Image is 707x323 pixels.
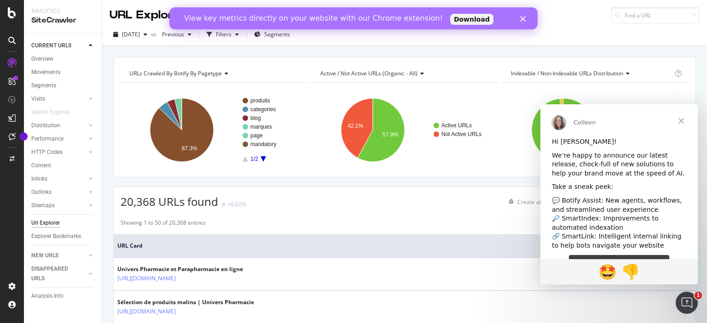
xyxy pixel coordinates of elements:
a: DISAPPEARED URLS [31,264,86,283]
text: mandatory [250,141,277,147]
text: blog [250,115,261,121]
a: [URL][DOMAIN_NAME] [117,274,176,283]
div: Overview [31,54,53,64]
h4: URLs Crawled By Botify By pagetype [127,66,299,81]
a: HTTP Codes [31,147,86,157]
text: 42.1% [348,123,363,129]
text: categories [250,106,276,113]
svg: A chart. [502,90,689,170]
a: [URL][DOMAIN_NAME] [117,307,176,316]
div: Filters [216,30,232,38]
div: HTTP Codes [31,147,63,157]
a: Sitemaps [31,201,86,210]
svg: A chart. [312,90,498,170]
div: Showing 1 to 50 of 20,368 entries [121,219,206,230]
a: Explorer Bookmarks [31,232,95,241]
text: page [250,132,263,139]
div: Url Explorer [31,218,60,228]
span: Active / Not Active URLs (organic - all) [320,69,417,77]
text: produits [250,97,270,104]
div: Analytics [31,7,94,15]
text: 1/2 [250,156,258,162]
span: Segments [264,30,290,38]
div: URL Explorer [110,7,184,23]
text: 87.3% [182,145,197,152]
a: Overview [31,54,95,64]
a: Visits [31,94,86,104]
div: Inlinks [31,174,47,184]
svg: A chart. [121,90,307,170]
a: CURRENT URLS [31,41,86,51]
text: marques [250,124,272,130]
a: Inlinks [31,174,86,184]
div: Univers Pharmacie et Parapharmacie en ligne [117,265,243,273]
div: Content [31,161,51,170]
span: 20,368 URLs found [121,194,218,209]
div: DISAPPEARED URLS [31,264,78,283]
text: Not Active URLs [441,131,481,137]
div: Sélection de produits malins | Univers Pharmacie [117,298,254,306]
div: Segments [31,81,56,91]
span: vs [151,30,158,38]
span: Previous [158,30,184,38]
input: Find a URL [611,7,700,23]
a: Url Explorer [31,218,95,228]
span: URLs Crawled By Botify By pagetype [129,69,222,77]
div: Create alert [517,198,548,206]
a: Content [31,161,95,170]
button: Segments [250,27,294,42]
div: Sitemaps [31,201,55,210]
a: Performance [31,134,86,144]
a: Movements [31,68,95,77]
span: 2025 Aug. 9th [122,30,140,38]
text: Active URLs [441,122,472,129]
div: Fermer [351,8,360,14]
a: Search Engines [31,108,79,117]
a: Analysis Info [31,291,95,301]
button: [DATE] [110,27,151,42]
div: Search Engines [31,108,70,117]
h4: Indexable / Non-Indexable URLs Distribution [509,66,673,81]
div: Performance [31,134,64,144]
div: Outlinks [31,187,52,197]
div: Movements [31,68,60,77]
text: 57.9% [382,131,398,138]
h4: Active / Not Active URLs [319,66,490,81]
div: Explorer Bookmarks [31,232,81,241]
iframe: Intercom live chat message [540,104,698,284]
span: Indexable / Non-Indexable URLs distribution [511,69,623,77]
button: Filters [203,27,243,42]
img: Equal [222,203,226,206]
a: Distribution [31,121,86,130]
div: NEW URLS [31,251,58,261]
a: Outlinks [31,187,86,197]
div: CURRENT URLS [31,41,71,51]
button: Create alert [505,194,548,209]
div: Visits [31,94,45,104]
a: NEW URLS [31,251,86,261]
a: Segments [31,81,95,91]
div: Tooltip anchor [19,132,28,141]
iframe: Intercom live chat [676,292,698,314]
span: 1 [695,292,702,299]
iframe: Intercom live chat bannière [169,7,538,29]
div: +0.02% [227,200,246,208]
div: SiteCrawler [31,15,94,26]
span: URL Card [117,242,685,250]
